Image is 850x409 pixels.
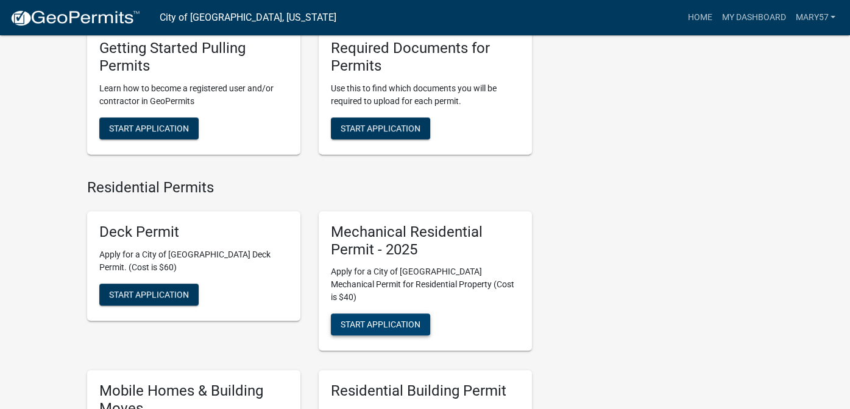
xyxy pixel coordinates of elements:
span: Start Application [109,289,189,299]
button: Start Application [331,313,430,335]
a: mary57 [790,6,840,29]
a: City of [GEOGRAPHIC_DATA], [US_STATE] [160,7,336,28]
a: My Dashboard [717,6,790,29]
p: Use this to find which documents you will be required to upload for each permit. [331,82,520,108]
span: Start Application [341,124,420,133]
h5: Required Documents for Permits [331,40,520,75]
span: Start Application [341,320,420,329]
h5: Deck Permit [99,223,288,241]
span: Start Application [109,124,189,133]
button: Start Application [99,284,199,306]
h4: Residential Permits [87,179,532,197]
p: Learn how to become a registered user and/or contractor in GeoPermits [99,82,288,108]
h5: Mechanical Residential Permit - 2025 [331,223,520,259]
a: Home [682,6,717,29]
h5: Getting Started Pulling Permits [99,40,288,75]
button: Start Application [331,117,430,139]
p: Apply for a City of [GEOGRAPHIC_DATA] Mechanical Permit for Residential Property (Cost is $40) [331,265,520,304]
p: Apply for a City of [GEOGRAPHIC_DATA] Deck Permit. (Cost is $60) [99,248,288,274]
h5: Residential Building Permit [331,382,520,400]
button: Start Application [99,117,199,139]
